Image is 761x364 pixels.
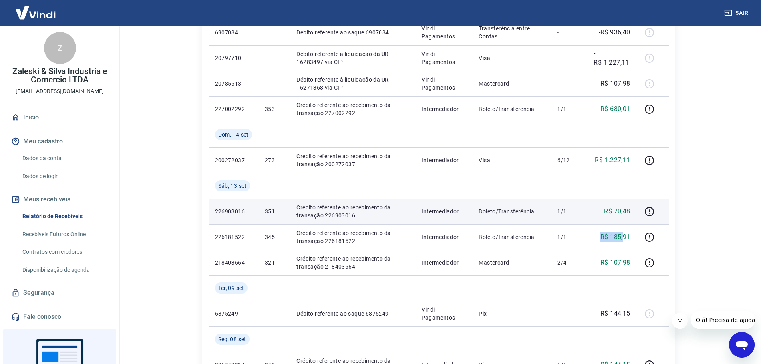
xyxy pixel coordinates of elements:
p: 353 [265,105,284,113]
a: Início [10,109,110,126]
p: Crédito referente ao recebimento da transação 227002292 [296,101,409,117]
p: - [557,310,581,318]
p: 200272037 [215,156,252,164]
p: 1/1 [557,207,581,215]
p: Mastercard [479,259,544,267]
p: R$ 680,01 [600,104,630,114]
button: Meu cadastro [10,133,110,150]
p: Zaleski & Silva Industria e Comercio LTDA [6,67,113,84]
p: Débito referente ao saque 6907084 [296,28,409,36]
p: -R$ 1.227,11 [594,48,630,68]
iframe: Fechar mensagem [672,313,688,329]
p: Crédito referente ao recebimento da transação 226181522 [296,229,409,245]
p: 218403664 [215,259,252,267]
p: Débito referente ao saque 6875249 [296,310,409,318]
p: 20785613 [215,80,252,88]
p: Vindi Pagamentos [421,76,466,91]
p: - [557,28,581,36]
p: Intermediador [421,233,466,241]
p: 20797710 [215,54,252,62]
p: Boleto/Transferência [479,105,544,113]
a: Dados de login [19,168,110,185]
p: 1/1 [557,233,581,241]
p: Débito referente à liquidação da UR 16271368 via CIP [296,76,409,91]
iframe: Botão para abrir a janela de mensagens [729,332,755,358]
p: Boleto/Transferência [479,233,544,241]
p: 227002292 [215,105,252,113]
p: - [557,80,581,88]
p: Intermediador [421,207,466,215]
p: -R$ 144,15 [599,309,630,318]
p: R$ 107,98 [600,258,630,267]
p: 226903016 [215,207,252,215]
p: Vindi Pagamentos [421,306,466,322]
a: Recebíveis Futuros Online [19,226,110,243]
p: Crédito referente ao recebimento da transação 200272037 [296,152,409,168]
button: Meus recebíveis [10,191,110,208]
p: Intermediador [421,156,466,164]
p: Boleto/Transferência [479,207,544,215]
p: Crédito referente ao recebimento da transação 226903016 [296,203,409,219]
p: 6/12 [557,156,581,164]
p: R$ 70,48 [604,207,630,216]
div: Z [44,32,76,64]
p: 6907084 [215,28,252,36]
p: Vindi Pagamentos [421,24,466,40]
img: Vindi [10,0,62,25]
a: Segurança [10,284,110,302]
span: Sáb, 13 set [218,182,247,190]
p: 6875249 [215,310,252,318]
p: 273 [265,156,284,164]
p: Visa [479,54,544,62]
p: 345 [265,233,284,241]
p: -R$ 107,98 [599,79,630,88]
p: 2/4 [557,259,581,267]
p: [EMAIL_ADDRESS][DOMAIN_NAME] [16,87,104,95]
p: Débito referente à liquidação da UR 16283497 via CIP [296,50,409,66]
p: Transferência entre Contas [479,24,544,40]
p: 1/1 [557,105,581,113]
p: Intermediador [421,259,466,267]
p: Crédito referente ao recebimento da transação 218403664 [296,255,409,271]
span: Seg, 08 set [218,335,246,343]
a: Dados da conta [19,150,110,167]
p: 226181522 [215,233,252,241]
p: Intermediador [421,105,466,113]
span: Dom, 14 set [218,131,249,139]
p: Mastercard [479,80,544,88]
a: Fale conosco [10,308,110,326]
a: Disponibilização de agenda [19,262,110,278]
iframe: Mensagem da empresa [691,311,755,329]
a: Contratos com credores [19,244,110,260]
p: 351 [265,207,284,215]
p: Pix [479,310,544,318]
p: Visa [479,156,544,164]
span: Ter, 09 set [218,284,244,292]
p: -R$ 936,40 [599,28,630,37]
span: Olá! Precisa de ajuda? [5,6,67,12]
button: Sair [723,6,751,20]
p: 321 [265,259,284,267]
p: R$ 1.227,11 [595,155,630,165]
p: R$ 185,91 [600,232,630,242]
p: Vindi Pagamentos [421,50,466,66]
p: - [557,54,581,62]
a: Relatório de Recebíveis [19,208,110,225]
